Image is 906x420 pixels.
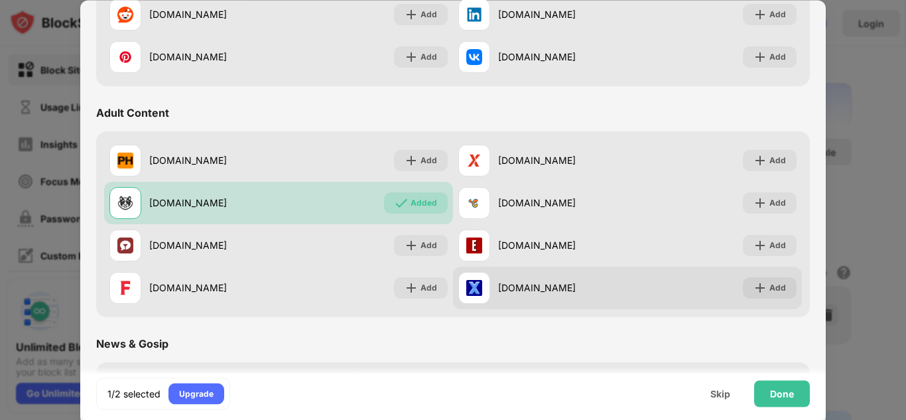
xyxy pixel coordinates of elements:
div: Add [421,281,437,295]
div: [DOMAIN_NAME] [149,196,279,210]
div: Add [769,50,786,64]
div: [DOMAIN_NAME] [498,196,627,210]
div: [DOMAIN_NAME] [498,50,627,64]
div: Add [769,8,786,21]
div: [DOMAIN_NAME] [149,239,279,253]
div: [DOMAIN_NAME] [149,8,279,22]
div: Add [769,154,786,167]
img: favicons [466,195,482,211]
div: Add [421,239,437,252]
div: [DOMAIN_NAME] [498,8,627,22]
img: favicons [466,238,482,253]
img: favicons [117,7,133,23]
div: Add [769,196,786,210]
div: Done [770,388,794,399]
div: Added [411,196,437,210]
img: favicons [117,238,133,253]
div: 1/2 selected [107,387,161,400]
div: News & Gosip [96,337,168,350]
div: Add [421,50,437,64]
img: favicons [466,153,482,169]
img: favicons [117,280,133,296]
div: [DOMAIN_NAME] [149,50,279,64]
img: favicons [466,49,482,65]
img: favicons [117,153,133,169]
div: Add [421,154,437,167]
div: Add [769,239,786,252]
div: [DOMAIN_NAME] [498,154,627,168]
div: Adult Content [96,106,169,119]
img: favicons [117,195,133,211]
div: Upgrade [179,387,214,400]
div: [DOMAIN_NAME] [498,281,627,295]
img: favicons [466,7,482,23]
div: Add [769,281,786,295]
img: favicons [117,49,133,65]
div: Skip [710,388,730,399]
div: [DOMAIN_NAME] [498,239,627,253]
div: [DOMAIN_NAME] [149,154,279,168]
div: [DOMAIN_NAME] [149,281,279,295]
div: Add [421,8,437,21]
img: favicons [466,280,482,296]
